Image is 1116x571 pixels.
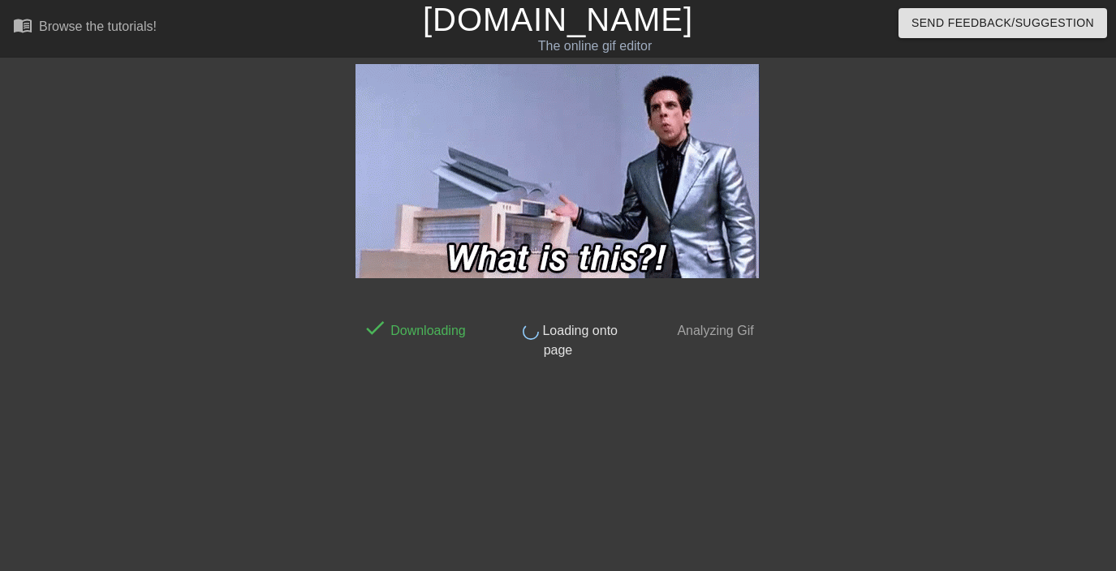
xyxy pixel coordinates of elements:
[39,19,157,33] div: Browse the tutorials!
[674,324,754,337] span: Analyzing Gif
[539,324,618,357] span: Loading onto page
[13,15,157,41] a: Browse the tutorials!
[355,64,760,278] img: SxC5n.gif
[13,15,32,35] span: menu_book
[898,8,1107,38] button: Send Feedback/Suggestion
[911,13,1094,33] span: Send Feedback/Suggestion
[423,2,693,37] a: [DOMAIN_NAME]
[387,324,466,337] span: Downloading
[363,316,387,340] span: done
[380,36,809,56] div: The online gif editor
